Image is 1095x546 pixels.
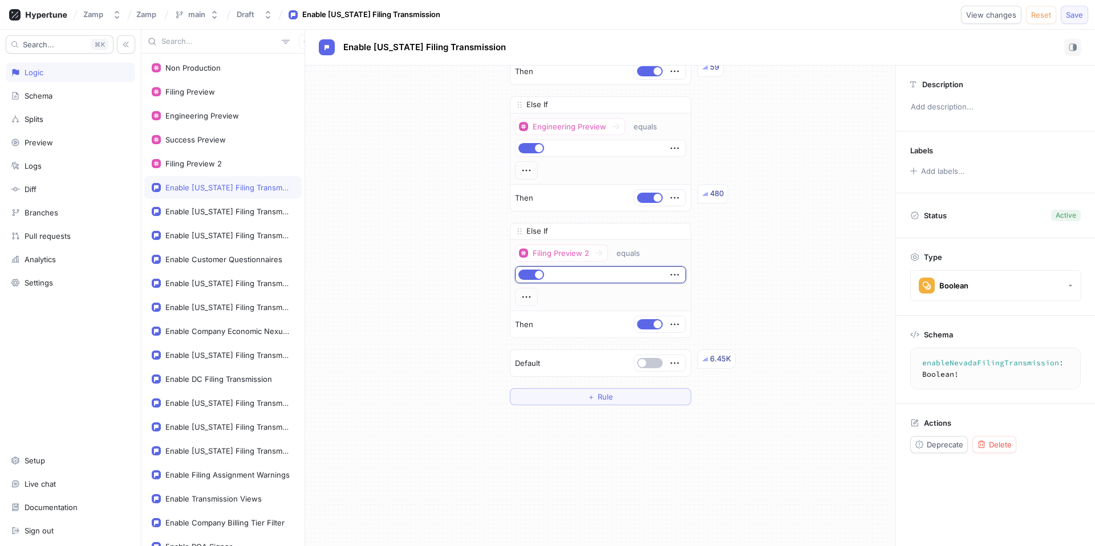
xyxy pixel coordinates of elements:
[165,351,290,360] div: Enable [US_STATE] Filing Transmission
[91,39,108,50] div: K
[611,245,656,262] button: equals
[83,10,103,19] div: Zamp
[165,159,222,168] div: Filing Preview 2
[598,393,613,400] span: Rule
[927,441,963,448] span: Deprecate
[6,498,135,517] a: Documentation
[910,436,968,453] button: Deprecate
[165,63,221,72] div: Non Production
[510,388,691,405] button: ＋Rule
[1031,11,1051,18] span: Reset
[25,456,45,465] div: Setup
[302,9,440,21] div: Enable [US_STATE] Filing Transmission
[165,374,272,384] div: Enable DC Filing Transmission
[924,418,951,427] p: Actions
[165,183,290,192] div: Enable [US_STATE] Filing Transmission
[910,270,1081,301] button: Boolean
[515,245,608,262] button: Filing Preview 2
[1066,11,1083,18] span: Save
[165,327,290,336] div: Enable Company Economic Nexus Report
[961,6,1021,24] button: View changes
[922,80,963,89] p: Description
[515,118,625,135] button: Engineering Preview
[906,97,1085,117] p: Add description...
[165,303,290,312] div: Enable [US_STATE] Filing Transmission
[165,87,215,96] div: Filing Preview
[515,66,533,78] p: Then
[989,441,1012,448] span: Delete
[533,248,589,258] div: Filing Preview 2
[1061,6,1088,24] button: Save
[972,436,1016,453] button: Delete
[526,226,548,237] p: Else If
[910,146,933,155] p: Labels
[232,5,277,24] button: Draft
[25,91,52,100] div: Schema
[165,207,290,216] div: Enable [US_STATE] Filing Transmission
[165,255,282,264] div: Enable Customer Questionnaires
[25,231,71,241] div: Pull requests
[170,5,224,24] button: main
[343,43,506,52] span: Enable [US_STATE] Filing Transmission
[906,164,968,178] button: Add labels...
[165,231,290,240] div: Enable [US_STATE] Filing Transmission
[25,161,42,170] div: Logs
[23,41,54,48] span: Search...
[165,446,290,455] div: Enable [US_STATE] Filing Transmission
[617,248,640,258] div: equals
[1026,6,1056,24] button: Reset
[515,319,533,331] p: Then
[165,398,290,408] div: Enable [US_STATE] Filing Transmission
[25,503,78,512] div: Documentation
[165,518,285,527] div: Enable Company Billing Tier Filter
[25,68,43,77] div: Logic
[188,10,205,19] div: main
[710,62,719,73] div: 59
[165,422,290,431] div: Enable [US_STATE] Filing Transmission
[25,115,43,124] div: Splits
[533,122,606,132] div: Engineering Preview
[924,330,953,339] p: Schema
[25,278,53,287] div: Settings
[25,526,54,535] div: Sign out
[587,393,595,400] span: ＋
[25,479,56,488] div: Live chat
[79,5,126,24] button: Zamp
[25,208,58,217] div: Branches
[924,252,942,262] p: Type
[25,138,53,147] div: Preview
[710,188,724,199] div: 480
[165,135,226,144] div: Success Preview
[161,36,277,47] input: Search...
[165,111,239,120] div: Engineering Preview
[939,281,968,291] div: Boolean
[165,494,262,503] div: Enable Transmission Views
[628,118,674,135] button: equals
[634,122,657,132] div: equals
[136,10,156,18] span: Zamp
[165,279,290,288] div: Enable [US_STATE] Filing Transmission
[710,353,731,365] div: 6.45K
[924,207,947,223] p: Status
[515,193,533,204] p: Then
[25,255,56,264] div: Analytics
[25,185,36,194] div: Diff
[515,358,540,369] p: Default
[526,99,548,111] p: Else If
[966,11,1016,18] span: View changes
[237,10,254,19] div: Draft
[6,35,113,54] button: Search...K
[921,168,965,175] div: Add labels...
[1056,210,1076,221] div: Active
[165,470,290,479] div: Enable Filing Assignment Warnings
